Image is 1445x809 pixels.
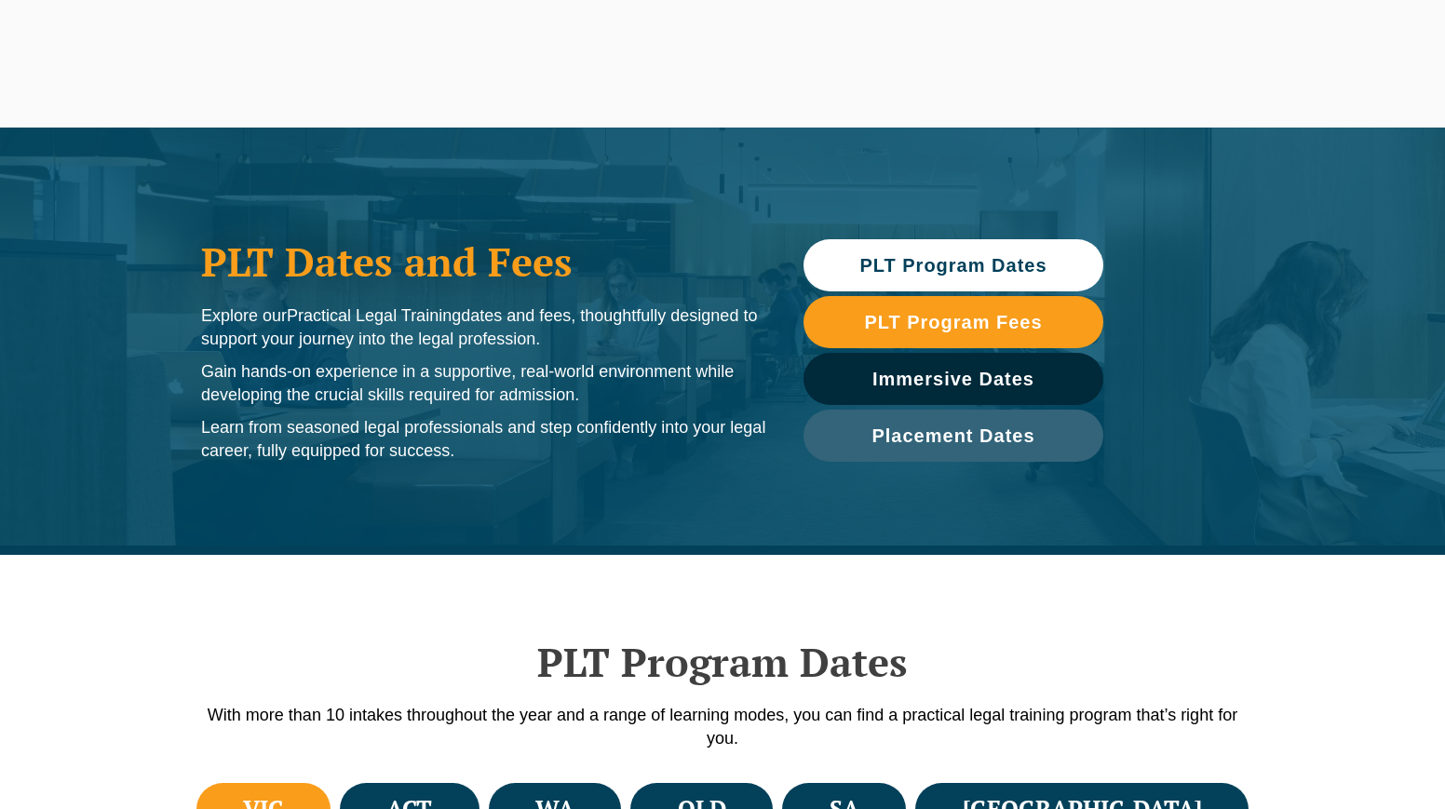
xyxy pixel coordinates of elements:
a: PLT Program Fees [804,296,1103,348]
span: PLT Program Fees [864,313,1042,331]
span: Placement Dates [871,426,1034,445]
p: With more than 10 intakes throughout the year and a range of learning modes, you can find a pract... [192,704,1253,750]
span: PLT Program Dates [859,256,1047,275]
span: Immersive Dates [872,370,1034,388]
p: Gain hands-on experience in a supportive, real-world environment while developing the crucial ski... [201,360,766,407]
p: Learn from seasoned legal professionals and step confidently into your legal career, fully equipp... [201,416,766,463]
a: Immersive Dates [804,353,1103,405]
h1: PLT Dates and Fees [201,238,766,285]
p: Explore our dates and fees, thoughtfully designed to support your journey into the legal profession. [201,304,766,351]
a: PLT Program Dates [804,239,1103,291]
h2: PLT Program Dates [192,639,1253,685]
span: Practical Legal Training [287,306,461,325]
a: Placement Dates [804,410,1103,462]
